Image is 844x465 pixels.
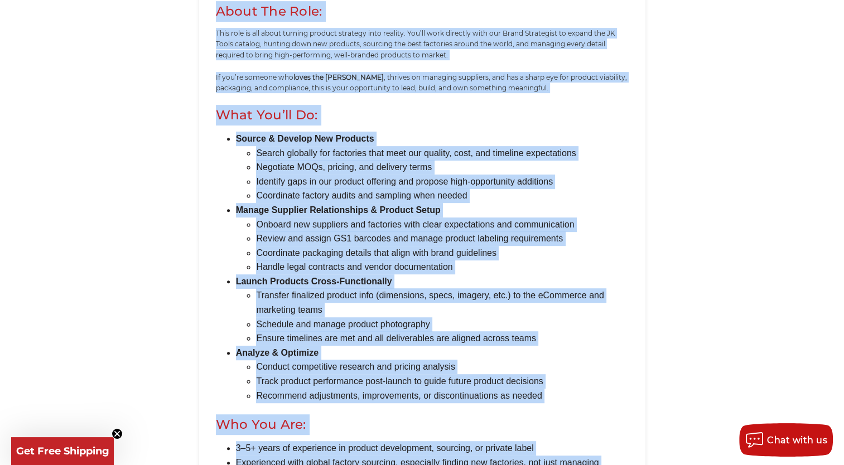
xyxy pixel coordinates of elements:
li: Transfer finalized product info (dimensions, specs, imagery, etc.) to the eCommerce and marketing... [256,288,628,317]
span: Get Free Shipping [16,445,109,457]
li: Onboard new suppliers and factories with clear expectations and communication [256,217,628,232]
li: Coordinate factory audits and sampling when needed [256,188,628,203]
p: If you’re someone who , thrives on managing suppliers, and has a sharp eye for product viability,... [216,72,629,93]
li: 3–5+ years of experience in product development, sourcing, or private label [236,441,629,456]
h2: About The Role: [216,1,629,22]
h2: Who You Are: [216,414,629,435]
b: loves the [PERSON_NAME] [293,73,384,81]
b: Analyze & Optimize [236,348,319,357]
b: Source & Develop New Products [236,134,374,143]
b: Manage Supplier Relationships & Product Setup [236,205,441,215]
h2: What You’ll Do: [216,105,629,125]
li: Negotiate MOQs, pricing, and delivery terms [256,160,628,175]
li: Conduct competitive research and pricing analysis [256,360,628,374]
li: Coordinate packaging details that align with brand guidelines [256,246,628,260]
li: Recommend adjustments, improvements, or discontinuations as needed [256,389,628,403]
li: Review and assign GS1 barcodes and manage product labeling requirements [256,231,628,246]
button: Close teaser [112,428,123,439]
li: Identify gaps in our product offering and propose high-opportunity additions [256,175,628,189]
p: This role is all about turning product strategy into reality. You’ll work directly with our Brand... [216,28,629,60]
span: Chat with us [767,435,827,445]
b: Launch Products Cross-Functionally [236,277,392,286]
li: Handle legal contracts and vendor documentation [256,260,628,274]
button: Chat with us [739,423,833,457]
li: Schedule and manage product photography [256,317,628,332]
div: Get Free ShippingClose teaser [11,437,114,465]
li: Track product performance post-launch to guide future product decisions [256,374,628,389]
li: Ensure timelines are met and all deliverables are aligned across teams [256,331,628,346]
li: Search globally for factories that meet our quality, cost, and timeline expectations [256,146,628,161]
